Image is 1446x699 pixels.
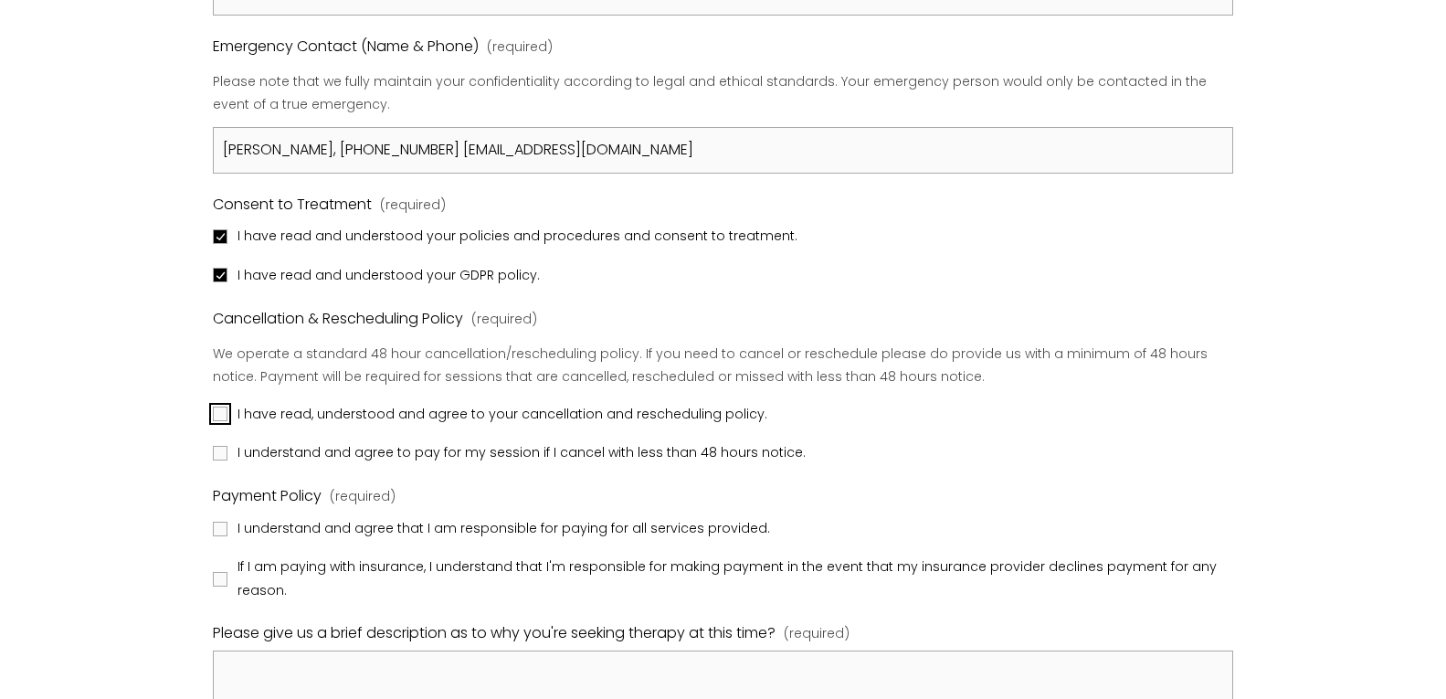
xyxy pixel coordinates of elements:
p: Please note that we fully maintain your confidentiality according to legal and ethical standards.... [213,64,1232,123]
input: I have read, understood and agree to your cancellation and rescheduling policy. [213,407,227,421]
span: Please give us a brief description as to why you're seeking therapy at this time? [213,620,776,647]
span: (required) [380,194,446,217]
input: I understand and agree that I am responsible for paying for all services provided. [213,522,227,536]
span: Cancellation & Rescheduling Policy [213,306,463,333]
span: (required) [784,622,850,645]
input: I have read and understood your GDPR policy. [213,268,227,282]
span: Payment Policy [213,483,322,510]
span: Consent to Treatment [213,192,372,218]
input: If I am paying with insurance, I understand that I'm responsible for making payment in the event ... [213,572,227,587]
span: I understand and agree to pay for my session if I cancel with less than 48 hours notice. [237,441,806,464]
span: Emergency Contact (Name & Phone) [213,34,479,60]
p: We operate a standard 48 hour cancellation/rescheduling policy. If you need to cancel or reschedu... [213,336,1232,396]
span: (required) [487,36,553,58]
span: If I am paying with insurance, I understand that I'm responsible for making payment in the event ... [237,556,1229,602]
span: I understand and agree that I am responsible for paying for all services provided. [237,517,770,540]
span: I have read and understood your GDPR policy. [237,264,540,287]
span: I have read and understood your policies and procedures and consent to treatment. [237,225,797,248]
span: (required) [330,485,396,508]
input: I understand and agree to pay for my session if I cancel with less than 48 hours notice. [213,446,227,461]
span: I have read, understood and agree to your cancellation and rescheduling policy. [237,403,767,426]
input: I have read and understood your policies and procedures and consent to treatment. [213,229,227,244]
span: (required) [471,308,537,331]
